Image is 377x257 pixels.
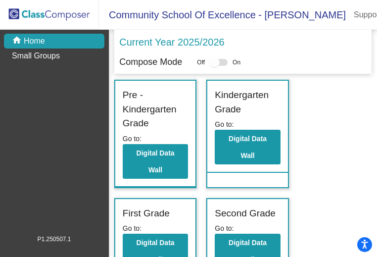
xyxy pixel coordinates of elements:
label: Pre - Kindergarten Grade [123,88,188,131]
b: Digital Data Wall [229,135,267,159]
span: Go to: [215,120,234,128]
p: Current Year 2025/2026 [119,35,224,50]
mat-icon: home [12,35,24,47]
span: Go to: [123,135,141,143]
label: Kindergarten Grade [215,88,281,116]
span: Community School Of Excellence - [PERSON_NAME] [99,7,346,23]
b: Digital Data Wall [137,149,175,174]
span: On [233,58,240,67]
label: Second Grade [215,206,276,221]
span: Go to: [123,224,141,232]
p: Compose Mode [119,55,182,69]
p: Home [24,35,45,47]
p: Small Groups [12,50,60,62]
label: First Grade [123,206,170,221]
button: Digital Data Wall [123,144,188,179]
span: Go to: [215,224,234,232]
button: Digital Data Wall [215,130,281,164]
span: Off [197,58,205,67]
